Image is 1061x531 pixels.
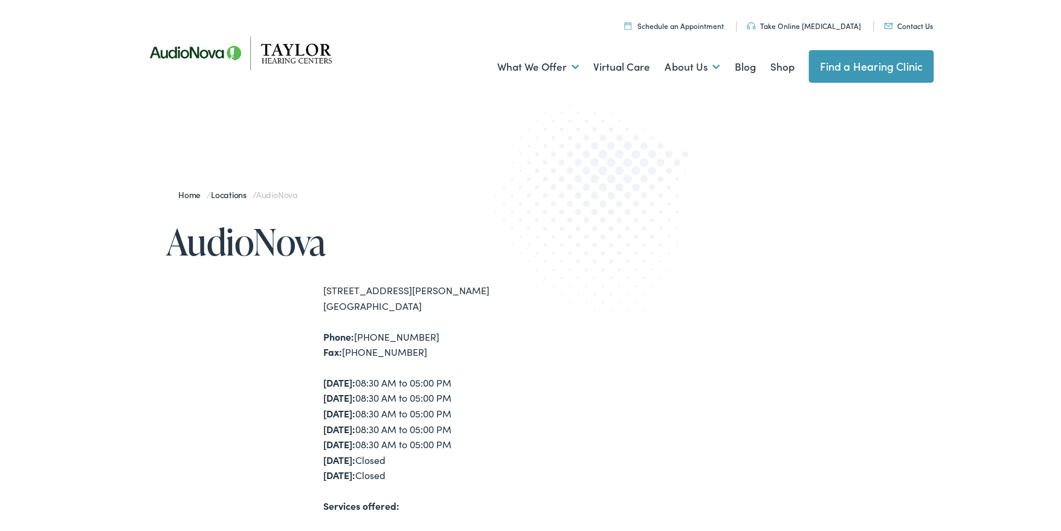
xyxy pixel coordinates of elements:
[178,187,297,199] span: / /
[323,389,355,402] strong: [DATE]:
[808,48,934,81] a: Find a Hearing Clinic
[178,187,207,199] a: Home
[747,19,861,29] a: Take Online [MEDICAL_DATA]
[884,19,933,29] a: Contact Us
[323,374,355,387] strong: [DATE]:
[770,43,794,88] a: Shop
[256,187,297,199] span: AudioNova
[323,328,354,341] strong: Phone:
[497,43,579,88] a: What We Offer
[323,436,355,449] strong: [DATE]:
[323,420,355,434] strong: [DATE]:
[323,405,355,418] strong: [DATE]:
[323,466,355,480] strong: [DATE]:
[734,43,755,88] a: Blog
[323,497,399,510] strong: Services offered:
[624,20,631,28] img: utility icon
[211,187,253,199] a: Locations
[323,373,535,481] div: 08:30 AM to 05:00 PM 08:30 AM to 05:00 PM 08:30 AM to 05:00 PM 08:30 AM to 05:00 PM 08:30 AM to 0...
[323,281,535,312] div: [STREET_ADDRESS][PERSON_NAME] [GEOGRAPHIC_DATA]
[593,43,650,88] a: Virtual Care
[665,43,720,88] a: About Us
[747,21,755,28] img: utility icon
[323,343,342,356] strong: Fax:
[166,220,535,260] h1: AudioNova
[624,19,724,29] a: Schedule an Appointment
[323,327,535,358] div: [PHONE_NUMBER] [PHONE_NUMBER]
[323,451,355,465] strong: [DATE]:
[884,21,892,27] img: utility icon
